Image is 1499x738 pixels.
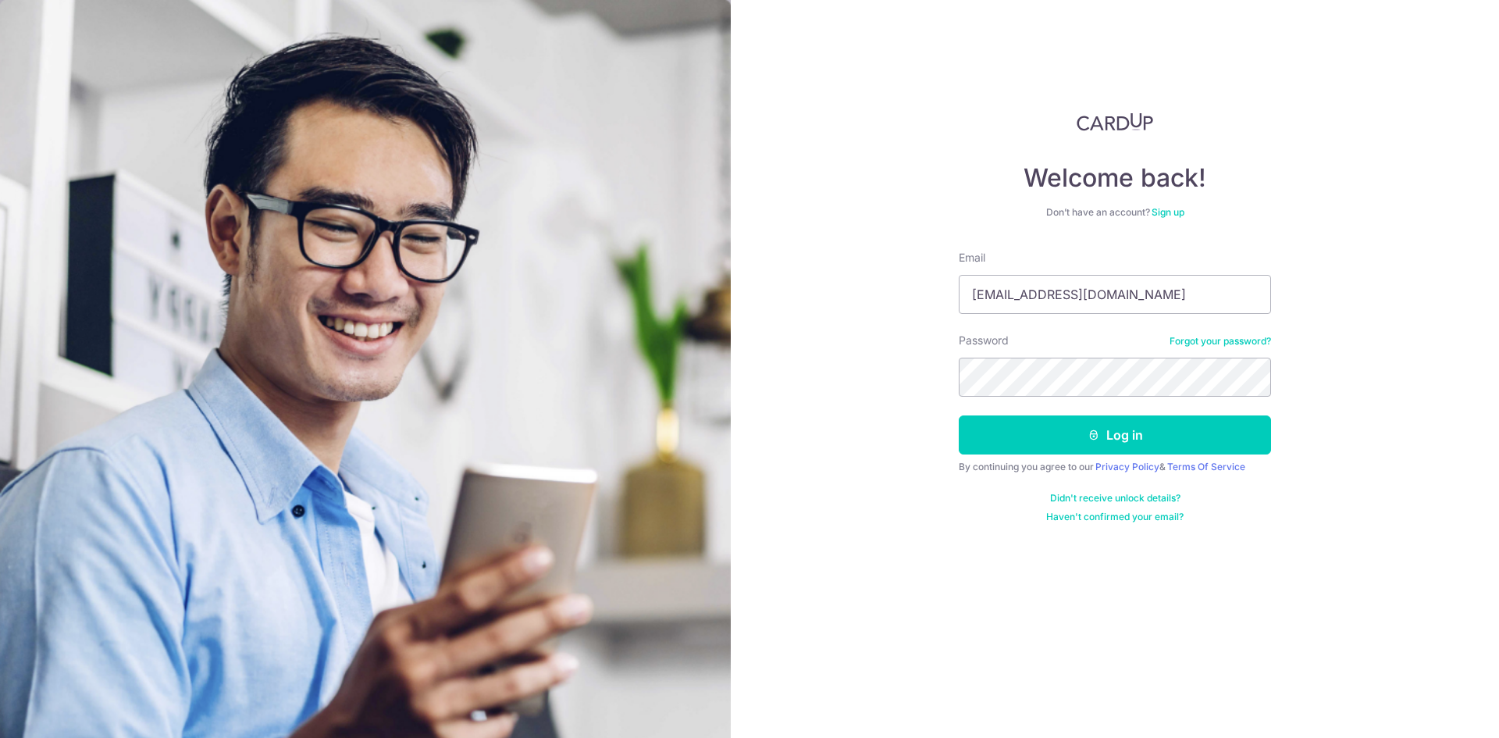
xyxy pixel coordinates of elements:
a: Haven't confirmed your email? [1046,511,1184,523]
div: Don’t have an account? [959,206,1271,219]
img: CardUp Logo [1077,112,1153,131]
a: Terms Of Service [1167,461,1245,472]
a: Forgot your password? [1170,335,1271,348]
a: Didn't receive unlock details? [1050,492,1180,504]
label: Password [959,333,1009,348]
input: Enter your Email [959,275,1271,314]
button: Log in [959,415,1271,455]
label: Email [959,250,985,266]
div: By continuing you agree to our & [959,461,1271,473]
a: Sign up [1152,206,1184,218]
a: Privacy Policy [1095,461,1159,472]
h4: Welcome back! [959,162,1271,194]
